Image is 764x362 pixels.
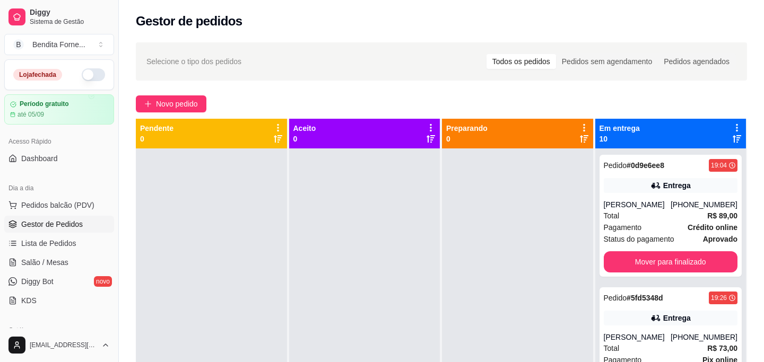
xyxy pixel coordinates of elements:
span: B [13,39,24,50]
span: Gestor de Pedidos [21,219,83,229]
div: Todos os pedidos [487,54,556,69]
button: Alterar Status [82,68,105,81]
span: Total [604,342,620,354]
p: Em entrega [600,123,640,134]
div: [PHONE_NUMBER] [671,199,737,210]
div: Catálogo [4,322,114,339]
a: Gestor de Pedidos [4,216,114,233]
strong: # 0d9e6ee8 [627,161,664,170]
span: Dashboard [21,153,58,164]
span: Pedidos balcão (PDV) [21,200,94,210]
span: Salão / Mesas [21,257,68,268]
strong: R$ 89,00 [707,211,737,220]
p: Preparando [446,123,488,134]
div: [PHONE_NUMBER] [671,332,737,342]
span: Novo pedido [156,98,198,110]
button: Mover para finalizado [604,251,738,272]
article: até 05/09 [18,110,44,119]
span: Diggy Bot [21,276,54,287]
span: Pedido [604,161,627,170]
span: Diggy [30,8,110,17]
a: Salão / Mesas [4,254,114,271]
span: Lista de Pedidos [21,238,76,249]
a: Lista de Pedidos [4,235,114,252]
strong: aprovado [703,235,737,243]
button: [EMAIL_ADDRESS][DOMAIN_NAME] [4,332,114,358]
div: 19:26 [711,294,727,302]
span: Total [604,210,620,222]
div: Bendita Forne ... [32,39,85,50]
div: Entrega [663,313,691,323]
p: 0 [140,134,173,144]
span: Pagamento [604,222,642,233]
div: Entrega [663,180,691,191]
div: Dia a dia [4,180,114,197]
a: Dashboard [4,150,114,167]
span: Selecione o tipo dos pedidos [146,56,241,67]
p: Aceito [293,123,316,134]
strong: Crédito online [688,223,737,232]
article: Período gratuito [20,100,69,108]
h2: Gestor de pedidos [136,13,242,30]
div: Pedidos sem agendamento [556,54,658,69]
a: Diggy Botnovo [4,273,114,290]
a: DiggySistema de Gestão [4,4,114,30]
p: 0 [446,134,488,144]
span: [EMAIL_ADDRESS][DOMAIN_NAME] [30,341,97,349]
span: Status do pagamento [604,233,674,245]
a: Período gratuitoaté 05/09 [4,94,114,125]
p: 10 [600,134,640,144]
a: KDS [4,292,114,309]
div: 19:04 [711,161,727,170]
div: Loja fechada [13,69,62,81]
span: KDS [21,295,37,306]
span: plus [144,100,152,108]
button: Select a team [4,34,114,55]
button: Novo pedido [136,95,206,112]
strong: R$ 73,00 [707,344,737,352]
div: Pedidos agendados [658,54,735,69]
div: [PERSON_NAME] [604,199,671,210]
button: Pedidos balcão (PDV) [4,197,114,214]
p: 0 [293,134,316,144]
p: Pendente [140,123,173,134]
span: Pedido [604,294,627,302]
div: Acesso Rápido [4,133,114,150]
div: [PERSON_NAME] [604,332,671,342]
strong: # 5fd5348d [627,294,663,302]
span: Sistema de Gestão [30,17,110,26]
